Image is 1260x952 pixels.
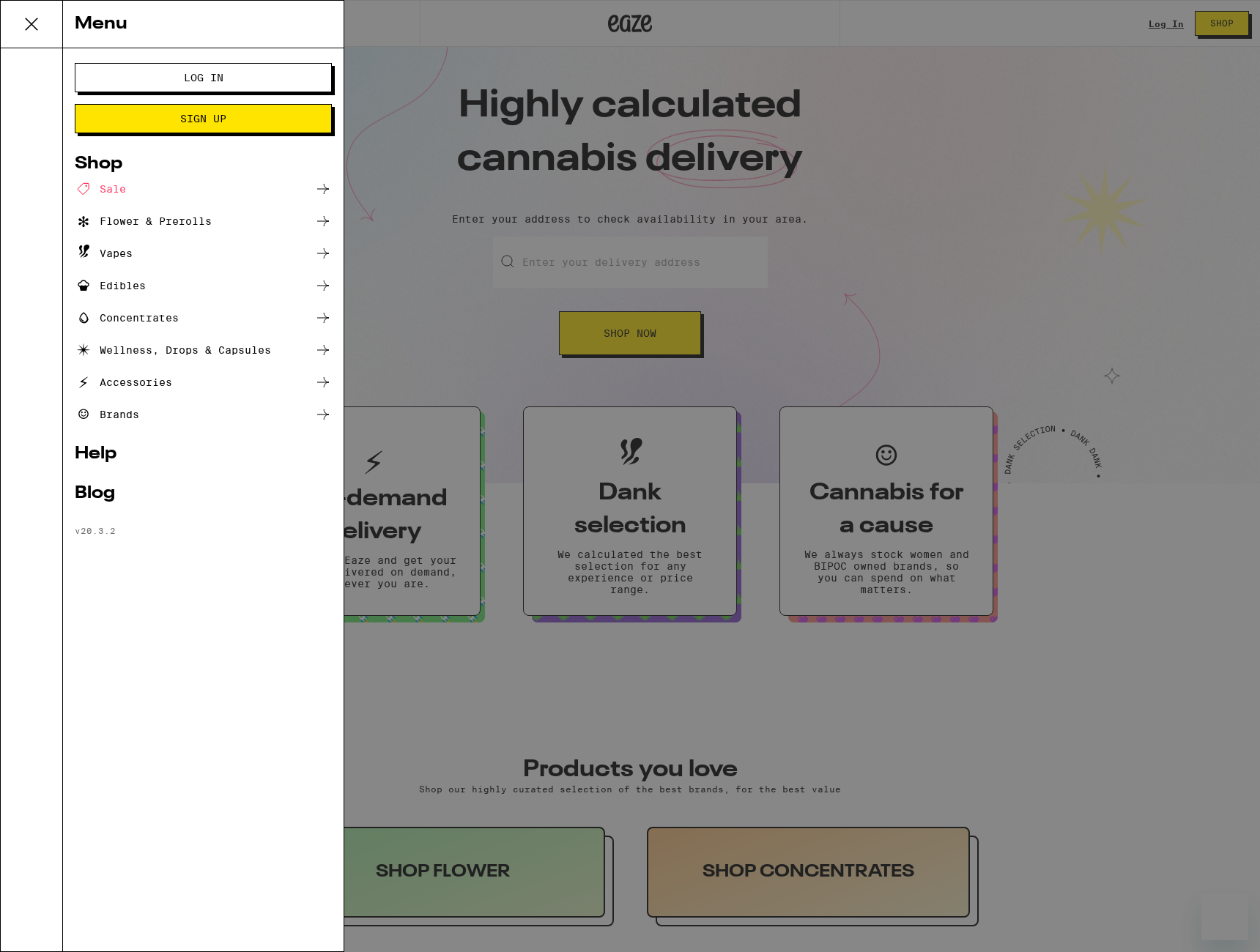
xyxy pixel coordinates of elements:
div: Concentrates [75,309,179,327]
div: Flower & Prerolls [75,212,212,230]
a: Edibles [75,277,332,294]
span: Sign Up [180,114,226,124]
a: Vapes [75,245,332,262]
div: Brands [75,406,139,423]
div: Wellness, Drops & Capsules [75,341,271,359]
a: Log In [75,72,332,83]
a: Concentrates [75,309,332,327]
a: Sign Up [75,113,332,124]
span: Log In [184,72,223,83]
div: Vapes [75,245,133,262]
div: Sale [75,180,126,198]
button: Sign Up [75,104,332,133]
a: Brands [75,406,332,423]
button: Log In [75,63,332,92]
a: Sale [75,180,332,198]
a: Blog [75,485,332,502]
a: Help [75,445,332,463]
a: Flower & Prerolls [75,212,332,230]
a: Accessories [75,373,332,391]
a: Shop [75,155,332,173]
a: Wellness, Drops & Capsules [75,341,332,359]
iframe: Button to launch messaging window [1201,893,1248,940]
div: Accessories [75,373,172,391]
div: Edibles [75,277,146,294]
div: Menu [63,1,344,48]
span: v 20.3.2 [75,526,116,535]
